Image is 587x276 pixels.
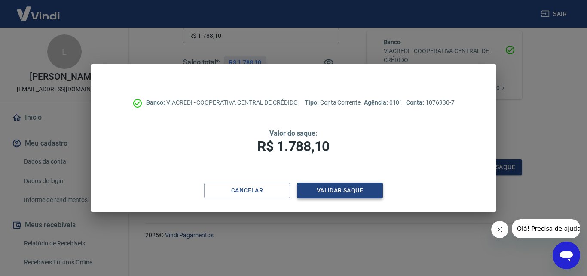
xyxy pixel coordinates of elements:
iframe: Botão para abrir a janela de mensagens [553,242,580,269]
span: Tipo: [305,99,320,106]
span: Agência: [364,99,389,106]
span: Valor do saque: [269,129,318,137]
button: Validar saque [297,183,383,198]
span: R$ 1.788,10 [257,138,330,155]
p: VIACREDI - COOPERATIVA CENTRAL DE CRÉDIDO [146,98,298,107]
p: Conta Corrente [305,98,361,107]
iframe: Mensagem da empresa [512,219,580,238]
span: Conta: [406,99,425,106]
button: Cancelar [204,183,290,198]
iframe: Fechar mensagem [491,221,508,238]
p: 1076930-7 [406,98,454,107]
span: Olá! Precisa de ajuda? [5,6,72,13]
p: 0101 [364,98,403,107]
span: Banco: [146,99,166,106]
